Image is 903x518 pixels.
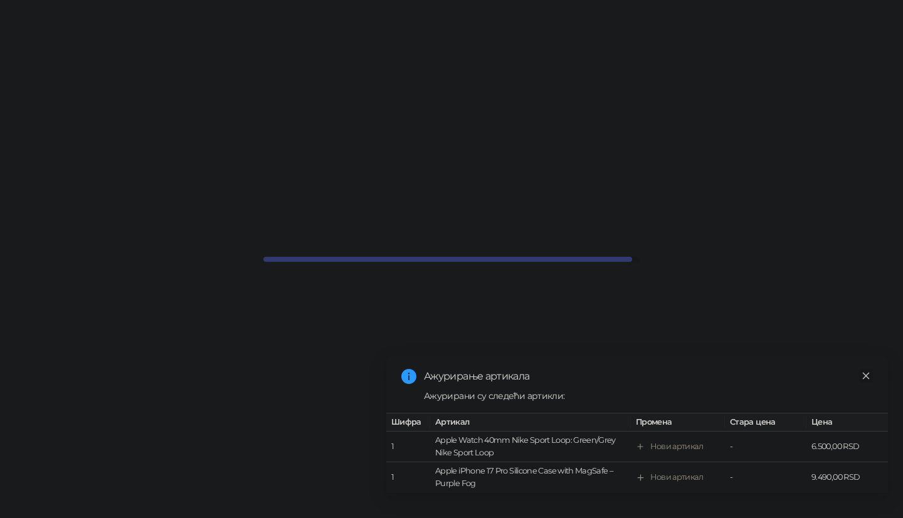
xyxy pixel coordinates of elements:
div: Нови артикал [650,441,703,453]
td: 9.490,00 RSD [806,463,888,494]
div: Ажурирање артикала [424,369,873,384]
span: close [862,371,870,380]
a: Close [859,369,873,383]
td: 1 [386,432,430,463]
td: Apple Watch 40mm Nike Sport Loop: Green/Grey Nike Sport Loop [430,432,631,463]
th: Промена [631,413,725,432]
td: Apple iPhone 17 Pro Silicone Case with MagSafe – Purple Fog [430,463,631,494]
th: Артикал [430,413,631,432]
td: - [725,432,806,463]
div: Нови артикал [650,472,703,484]
th: Цена [806,413,888,432]
span: info-circle [401,369,416,384]
th: Стара цена [725,413,806,432]
td: 6.500,00 RSD [806,432,888,463]
div: Ажурирани су следећи артикли: [424,389,873,403]
th: Шифра [386,413,430,432]
td: - [725,463,806,494]
td: 1 [386,463,430,494]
